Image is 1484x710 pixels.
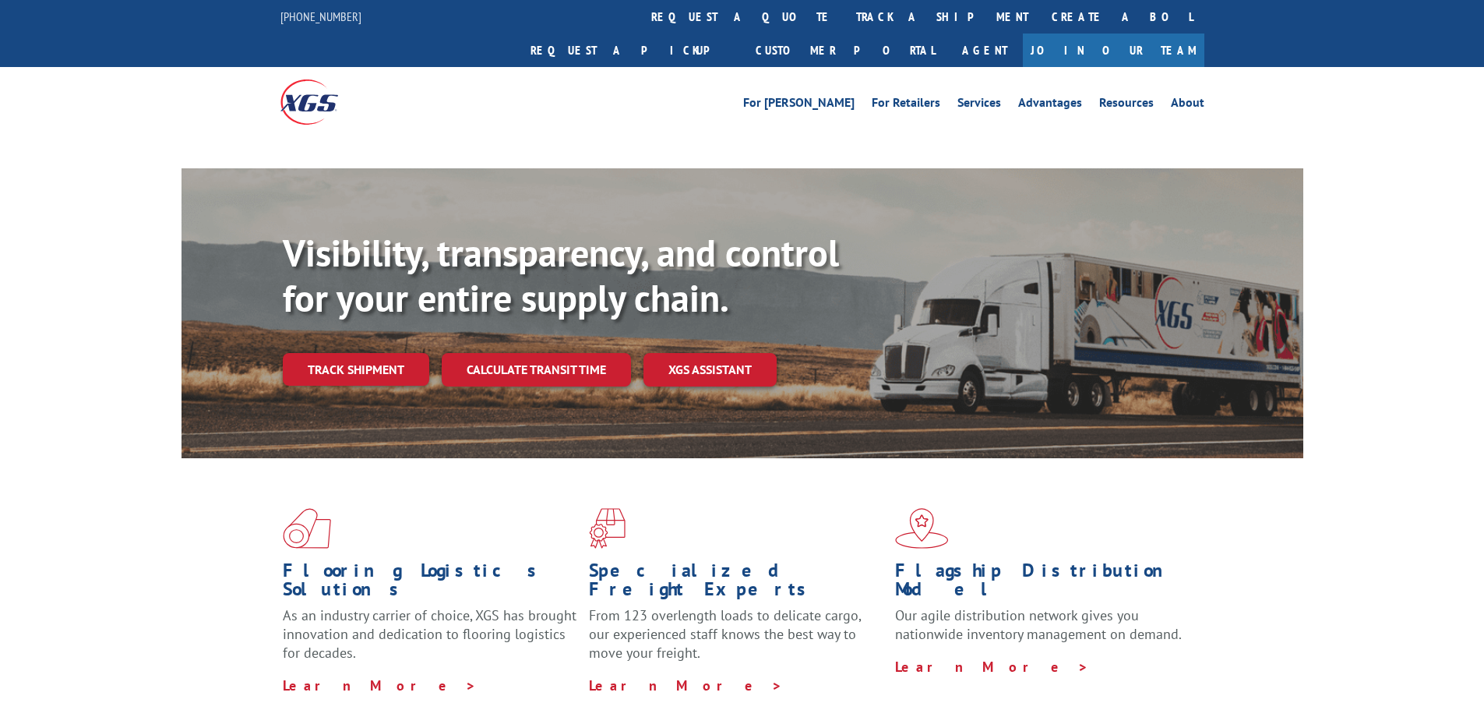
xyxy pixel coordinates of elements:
[280,9,361,24] a: [PHONE_NUMBER]
[743,97,855,114] a: For [PERSON_NAME]
[1099,97,1154,114] a: Resources
[895,561,1190,606] h1: Flagship Distribution Model
[283,353,429,386] a: Track shipment
[1023,34,1204,67] a: Join Our Team
[283,606,576,662] span: As an industry carrier of choice, XGS has brought innovation and dedication to flooring logistics...
[643,353,777,387] a: XGS ASSISTANT
[1171,97,1204,114] a: About
[872,97,940,114] a: For Retailers
[946,34,1023,67] a: Agent
[744,34,946,67] a: Customer Portal
[895,606,1182,643] span: Our agile distribution network gives you nationwide inventory management on demand.
[957,97,1001,114] a: Services
[895,508,949,549] img: xgs-icon-flagship-distribution-model-red
[589,676,783,694] a: Learn More >
[283,676,477,694] a: Learn More >
[283,508,331,549] img: xgs-icon-total-supply-chain-intelligence-red
[1018,97,1082,114] a: Advantages
[895,658,1089,676] a: Learn More >
[589,606,883,676] p: From 123 overlength loads to delicate cargo, our experienced staff knows the best way to move you...
[589,508,626,549] img: xgs-icon-focused-on-flooring-red
[283,228,839,322] b: Visibility, transparency, and control for your entire supply chain.
[589,561,883,606] h1: Specialized Freight Experts
[283,561,577,606] h1: Flooring Logistics Solutions
[442,353,631,387] a: Calculate transit time
[519,34,744,67] a: Request a pickup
